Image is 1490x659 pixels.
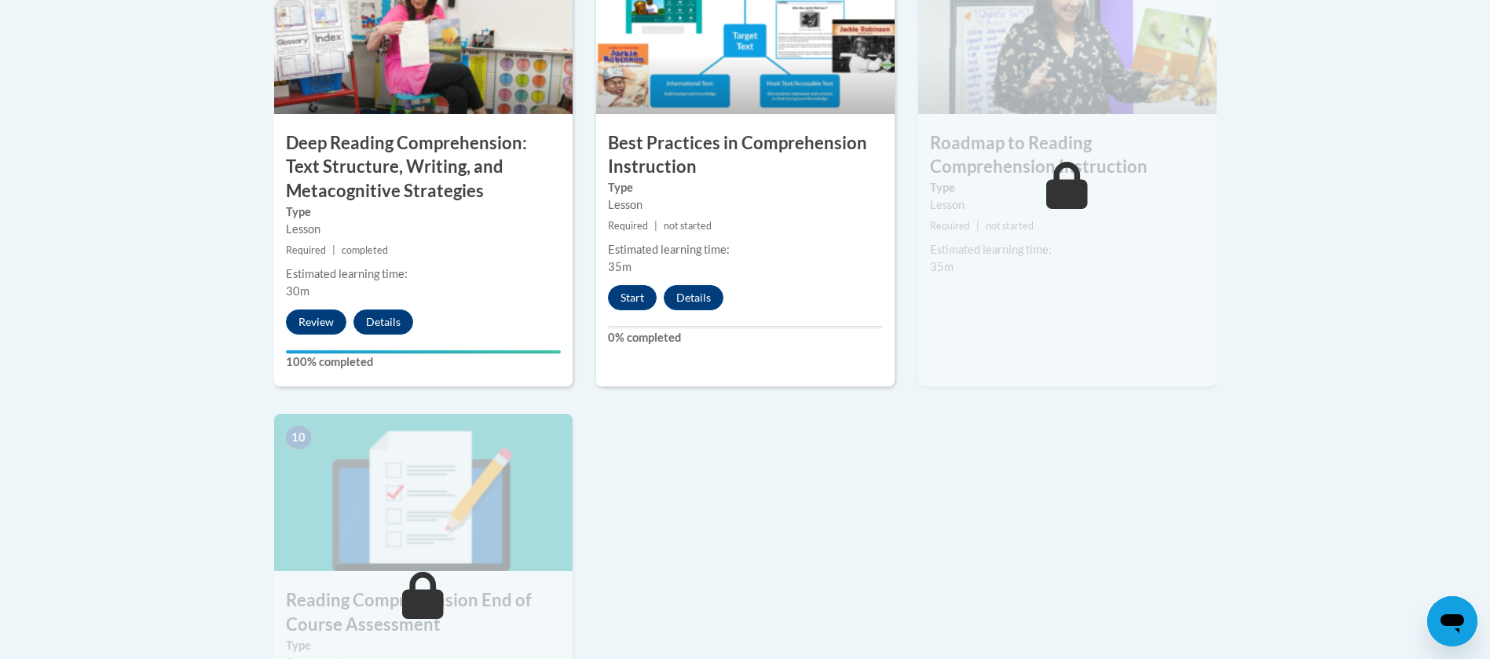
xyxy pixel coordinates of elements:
[654,220,657,232] span: |
[274,588,573,637] h3: Reading Comprehension End of Course Assessment
[342,244,388,256] span: completed
[286,350,561,353] div: Your progress
[930,179,1205,196] label: Type
[608,260,632,273] span: 35m
[930,196,1205,214] div: Lesson
[286,265,561,283] div: Estimated learning time:
[286,637,561,654] label: Type
[608,329,883,346] label: 0% completed
[286,203,561,221] label: Type
[286,309,346,335] button: Review
[274,131,573,203] h3: Deep Reading Comprehension: Text Structure, Writing, and Metacognitive Strategies
[608,196,883,214] div: Lesson
[274,414,573,571] img: Course Image
[930,260,954,273] span: 35m
[664,220,712,232] span: not started
[332,244,335,256] span: |
[986,220,1034,232] span: not started
[976,220,979,232] span: |
[596,131,895,180] h3: Best Practices in Comprehension Instruction
[286,426,311,449] span: 10
[353,309,413,335] button: Details
[286,353,561,371] label: 100% completed
[918,131,1217,180] h3: Roadmap to Reading Comprehension Instruction
[608,179,883,196] label: Type
[930,220,970,232] span: Required
[286,221,561,238] div: Lesson
[930,241,1205,258] div: Estimated learning time:
[1427,596,1477,646] iframe: Button to launch messaging window
[608,241,883,258] div: Estimated learning time:
[608,220,648,232] span: Required
[608,285,657,310] button: Start
[286,284,309,298] span: 30m
[286,244,326,256] span: Required
[664,285,723,310] button: Details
